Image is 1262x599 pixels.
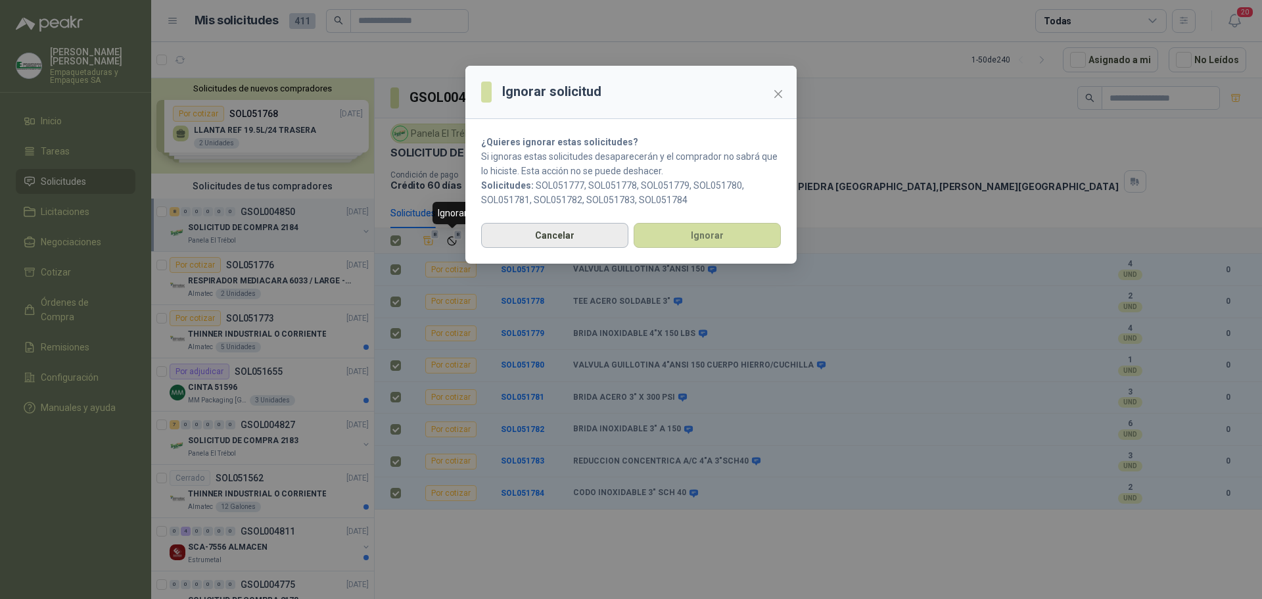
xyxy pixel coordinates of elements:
h3: Ignorar solicitud [502,82,601,102]
button: Close [768,84,789,105]
strong: ¿Quieres ignorar estas solicitudes? [481,137,638,147]
span: close [773,89,783,99]
p: Si ignoras estas solicitudes desaparecerán y el comprador no sabrá que lo hiciste. Esta acción no... [481,149,781,178]
button: Ignorar [634,223,781,248]
b: Solicitudes: [481,180,534,191]
p: SOL051777, SOL051778, SOL051779, SOL051780, SOL051781, SOL051782, SOL051783, SOL051784 [481,178,781,207]
button: Cancelar [481,223,628,248]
